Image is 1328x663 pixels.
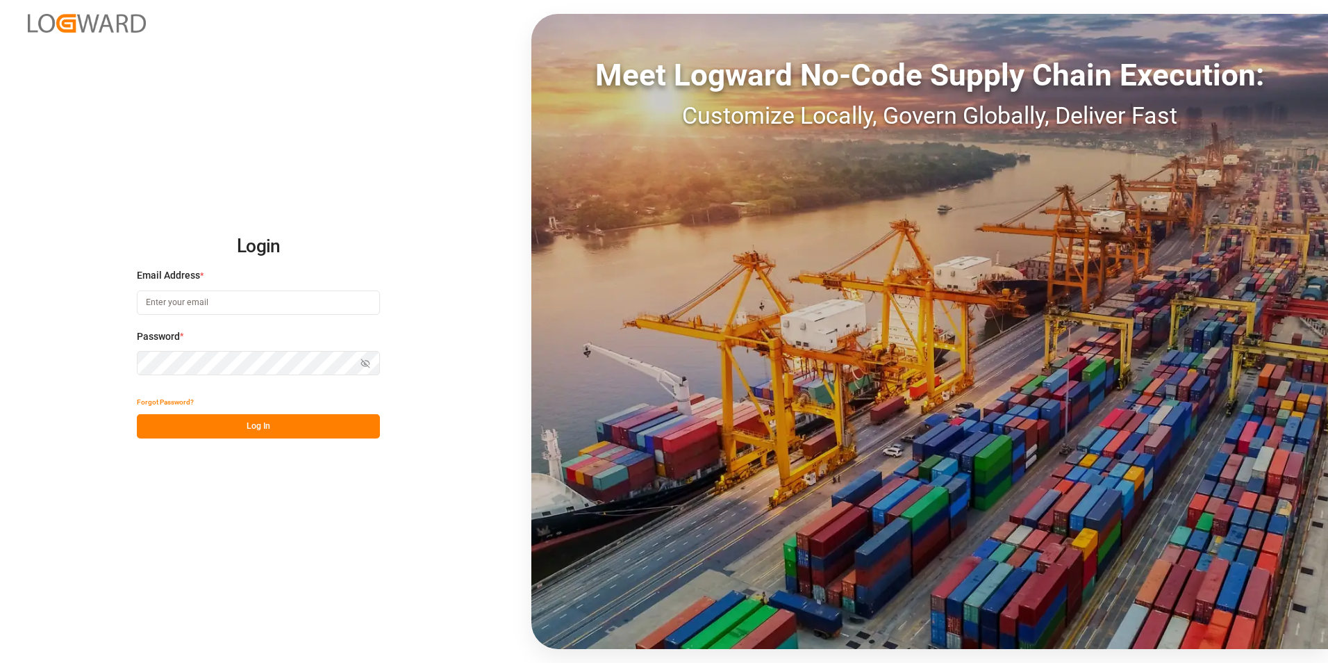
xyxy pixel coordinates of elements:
[137,268,200,283] span: Email Address
[137,414,380,439] button: Log In
[531,52,1328,98] div: Meet Logward No-Code Supply Chain Execution:
[137,390,194,414] button: Forgot Password?
[137,329,180,344] span: Password
[531,98,1328,133] div: Customize Locally, Govern Globally, Deliver Fast
[137,290,380,315] input: Enter your email
[28,14,146,33] img: Logward_new_orange.png
[137,224,380,269] h2: Login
